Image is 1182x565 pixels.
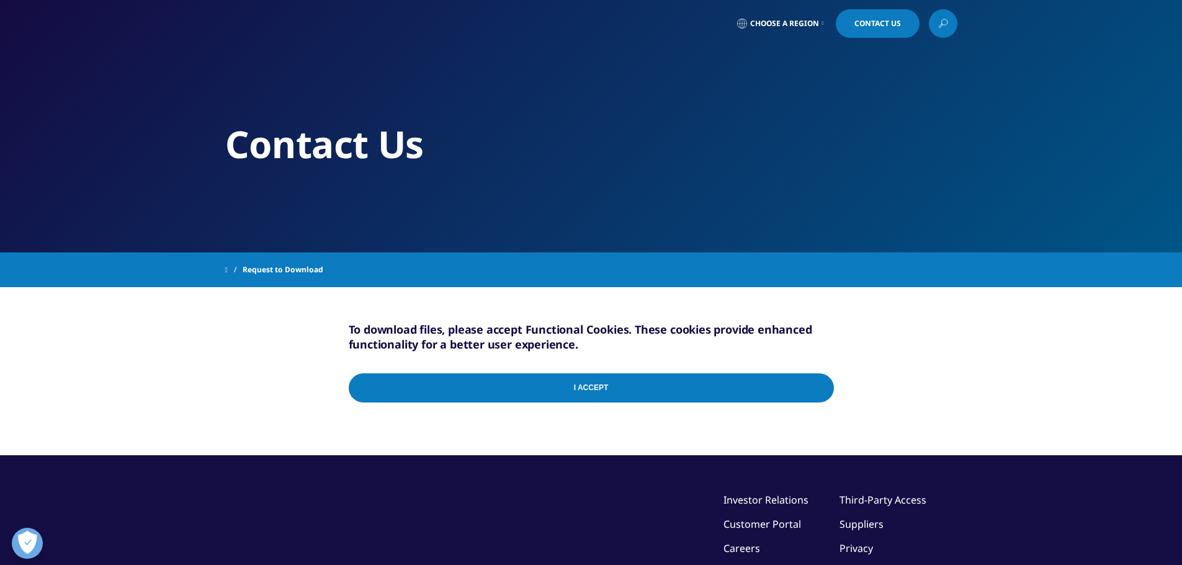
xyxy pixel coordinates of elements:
[839,493,926,507] a: Third-Party Access
[839,517,884,531] a: Suppliers
[839,541,873,555] a: Privacy
[349,322,834,352] h5: To download files, please accept Functional Cookies. These cookies provide enhanced functionality...
[723,541,760,555] a: Careers
[836,9,920,38] a: Contact Us
[854,20,901,27] span: Contact Us
[225,121,957,167] h2: Contact Us
[243,259,323,281] span: Request to Download
[723,493,808,507] a: Investor Relations
[12,528,43,559] button: Abrir preferências
[750,19,819,29] span: Choose a Region
[349,373,834,403] input: I Accept
[723,517,801,531] a: Customer Portal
